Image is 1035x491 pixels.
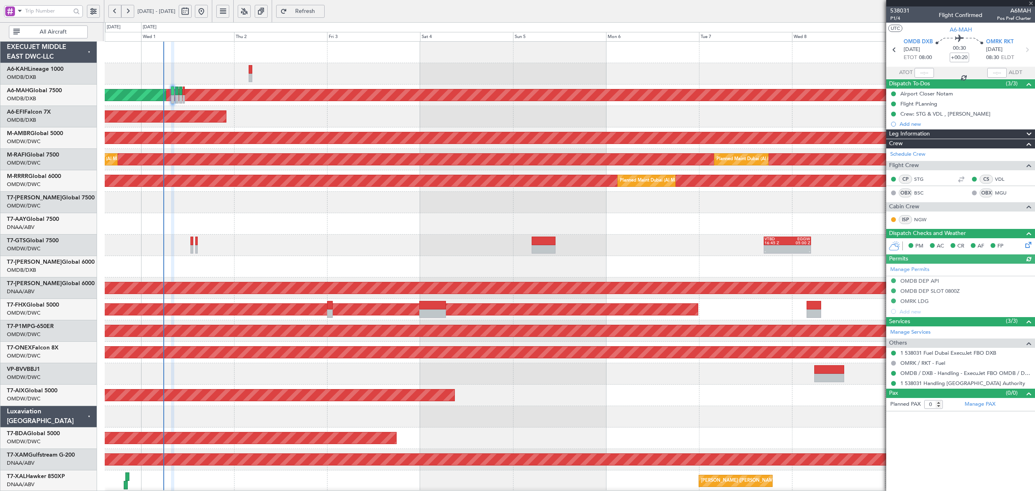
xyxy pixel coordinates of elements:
div: VTBD [765,237,788,241]
span: PM [915,242,923,250]
span: ETOT [904,54,917,62]
span: CR [957,242,964,250]
span: (0/0) [1006,389,1018,397]
span: A6-MAH [950,25,972,34]
span: (3/3) [1006,79,1018,88]
div: 16:45 Z [765,241,788,245]
span: ELDT [1001,54,1014,62]
a: Manage Services [890,328,931,337]
div: Flight PLanning [900,100,937,107]
span: Pax [889,389,898,398]
a: OMDW/DWC [7,395,40,402]
a: M-RAFIGlobal 7500 [7,152,59,158]
a: T7-GTSGlobal 7500 [7,238,59,243]
a: OMDW/DWC [7,159,40,167]
div: Mon 6 [606,32,699,42]
span: 08:00 [919,54,932,62]
a: OMDW/DWC [7,181,40,188]
a: T7-[PERSON_NAME]Global 6000 [7,259,95,265]
a: T7-AIXGlobal 5000 [7,388,57,394]
span: ALDT [1009,69,1022,77]
div: EGGW [788,237,811,241]
div: Tue 7 [699,32,792,42]
span: M-AMBR [7,131,30,136]
span: All Aircraft [21,29,85,35]
span: AF [978,242,984,250]
a: OMDW/DWC [7,438,40,445]
a: M-RRRRGlobal 6000 [7,174,61,179]
a: OMDB/DXB [7,95,36,102]
span: Leg Information [889,129,930,139]
a: STG [914,176,932,183]
a: T7-XAMGulfstream G-200 [7,452,75,458]
a: OMDB / DXB - Handling - ExecuJet FBO OMDB / DXB [900,370,1031,377]
a: T7-FHXGlobal 5000 [7,302,59,308]
span: T7-AIX [7,388,25,394]
button: UTC [888,25,902,32]
span: [DATE] [904,46,920,54]
div: - [765,250,788,254]
span: [DATE] [986,46,1003,54]
button: Refresh [276,5,325,18]
span: Flight Crew [889,161,919,170]
a: T7-ONEXFalcon 8X [7,345,59,351]
div: Thu 2 [234,32,327,42]
div: Sun 5 [513,32,606,42]
div: OBX [899,188,912,197]
span: (3/3) [1006,317,1018,325]
span: OMDB DXB [904,38,933,46]
a: OMDB/DXB [7,74,36,81]
span: M-RRRR [7,174,28,179]
div: ISP [899,215,912,224]
span: Others [889,339,907,348]
span: ATOT [899,69,912,77]
span: T7-GTS [7,238,26,243]
a: DNAA/ABV [7,224,34,231]
a: DNAA/ABV [7,288,34,295]
a: MGU [995,189,1013,197]
span: T7-FHX [7,302,26,308]
div: Add new [900,121,1031,127]
a: T7-XALHawker 850XP [7,474,65,479]
span: OMRK RKT [986,38,1014,46]
div: Wed 1 [141,32,234,42]
a: OMDB/DXB [7,267,36,274]
div: Fri 3 [327,32,420,42]
input: Trip Number [25,5,71,17]
a: T7-AAYGlobal 7500 [7,216,59,222]
span: [DATE] - [DATE] [137,8,175,15]
button: All Aircraft [9,25,88,38]
span: Dispatch To-Dos [889,79,930,89]
span: Pos Pref Charter [997,15,1031,22]
a: Manage PAX [965,400,995,408]
a: T7-BDAGlobal 5000 [7,431,60,436]
a: VP-BVVBBJ1 [7,366,40,372]
a: OMDW/DWC [7,352,40,360]
a: DNAA/ABV [7,459,34,467]
span: 00:30 [953,44,966,53]
a: OMDW/DWC [7,202,40,210]
span: FP [997,242,1003,250]
div: [PERSON_NAME] ([PERSON_NAME] Intl) [701,475,786,487]
div: [DATE] [143,24,156,31]
a: DNAA/ABV [7,481,34,488]
span: T7-BDA [7,431,27,436]
span: Refresh [289,8,322,14]
div: [DATE] [107,24,120,31]
a: 1 538031 Fuel Dubai ExecuJet FBO DXB [900,349,996,356]
span: T7-XAL [7,474,26,479]
a: M-AMBRGlobal 5000 [7,131,63,136]
span: T7-[PERSON_NAME] [7,195,62,201]
div: 05:00 Z [788,241,811,245]
a: BSC [914,189,932,197]
span: VP-BVV [7,366,27,372]
a: OMDB/DXB [7,116,36,124]
div: Crew: STG & VDL , [PERSON_NAME] [900,110,991,117]
div: Sat 4 [420,32,513,42]
span: A6-MAH [7,88,29,93]
a: OMRK / RKT - Fuel [900,360,945,366]
a: T7-[PERSON_NAME]Global 6000 [7,281,95,286]
div: Planned Maint Dubai (Al Maktoum Intl) [620,175,699,187]
span: 08:30 [986,54,999,62]
span: Crew [889,139,903,148]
